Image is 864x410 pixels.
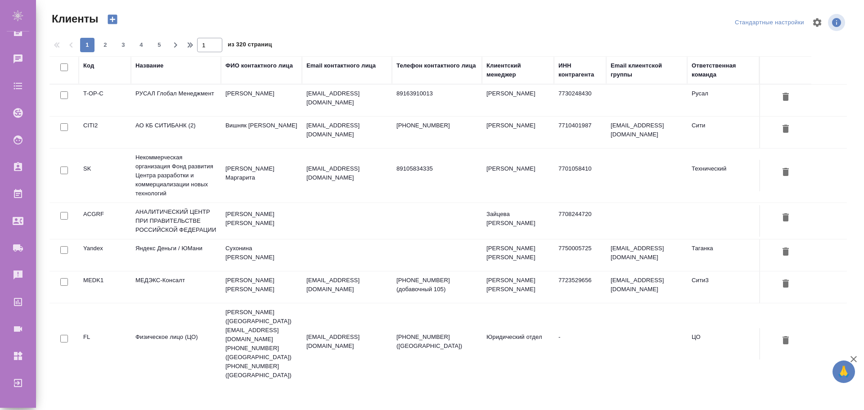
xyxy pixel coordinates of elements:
[806,12,828,33] span: Настроить таблицу
[778,210,793,226] button: Удалить
[396,164,477,173] p: 89105834335
[778,276,793,293] button: Удалить
[116,41,130,50] span: 3
[221,239,302,271] td: Сухонина [PERSON_NAME]
[306,276,387,294] p: [EMAIL_ADDRESS][DOMAIN_NAME]
[692,61,755,79] div: Ответственная команда
[828,14,847,31] span: Посмотреть информацию
[79,239,131,271] td: Yandex
[79,117,131,148] td: CITI2
[221,160,302,191] td: [PERSON_NAME] Маргарита
[221,271,302,303] td: [PERSON_NAME] [PERSON_NAME]
[102,12,123,27] button: Создать
[836,362,851,381] span: 🙏
[79,85,131,116] td: T-OP-C
[83,61,94,70] div: Код
[396,89,477,98] p: 89163910013
[554,239,606,271] td: 7750005725
[152,38,166,52] button: 5
[482,239,554,271] td: [PERSON_NAME] [PERSON_NAME]
[482,117,554,148] td: [PERSON_NAME]
[131,149,221,203] td: Некоммерческая организация Фонд развития Центра разработки и коммерциализации новых технологий
[135,61,163,70] div: Название
[778,244,793,261] button: Удалить
[482,85,554,116] td: [PERSON_NAME]
[396,333,477,351] p: [PHONE_NUMBER] ([GEOGRAPHIC_DATA])
[687,160,759,191] td: Технический
[482,160,554,191] td: [PERSON_NAME]
[221,303,302,384] td: [PERSON_NAME] ([GEOGRAPHIC_DATA]) [EMAIL_ADDRESS][DOMAIN_NAME] [PHONE_NUMBER] ([GEOGRAPHIC_DATA])...
[306,121,387,139] p: [EMAIL_ADDRESS][DOMAIN_NAME]
[131,328,221,360] td: Физическое лицо (ЦО)
[221,117,302,148] td: Вишняк [PERSON_NAME]
[221,85,302,116] td: [PERSON_NAME]
[225,61,293,70] div: ФИО контактного лица
[554,271,606,303] td: 7723529656
[131,239,221,271] td: Яндекс Деньги / ЮМани
[687,328,759,360] td: ЦО
[396,121,477,130] p: [PHONE_NUMBER]
[554,117,606,148] td: 7710401987
[306,333,387,351] p: [EMAIL_ADDRESS][DOMAIN_NAME]
[687,117,759,148] td: Сити
[486,61,549,79] div: Клиентский менеджер
[152,41,166,50] span: 5
[134,38,148,52] button: 4
[396,276,477,294] p: [PHONE_NUMBER] (добавочный 105)
[778,121,793,138] button: Удалить
[778,89,793,106] button: Удалить
[306,164,387,182] p: [EMAIL_ADDRESS][DOMAIN_NAME]
[306,89,387,107] p: [EMAIL_ADDRESS][DOMAIN_NAME]
[778,164,793,181] button: Удалить
[606,271,687,303] td: [EMAIL_ADDRESS][DOMAIN_NAME]
[306,61,376,70] div: Email контактного лица
[131,85,221,116] td: РУСАЛ Глобал Менеджмент
[687,271,759,303] td: Сити3
[606,239,687,271] td: [EMAIL_ADDRESS][DOMAIN_NAME]
[482,205,554,237] td: Зайцева [PERSON_NAME]
[687,239,759,271] td: Таганка
[49,12,98,26] span: Клиенты
[228,39,272,52] span: из 320 страниц
[79,160,131,191] td: SK
[558,61,602,79] div: ИНН контрагента
[606,117,687,148] td: [EMAIL_ADDRESS][DOMAIN_NAME]
[131,117,221,148] td: АО КБ СИТИБАНК (2)
[396,61,476,70] div: Телефон контактного лица
[116,38,130,52] button: 3
[79,328,131,360] td: FL
[482,271,554,303] td: [PERSON_NAME] [PERSON_NAME]
[687,85,759,116] td: Русал
[832,360,855,383] button: 🙏
[554,85,606,116] td: 7730248430
[778,333,793,349] button: Удалить
[134,41,148,50] span: 4
[554,205,606,237] td: 7708244720
[79,205,131,237] td: ACGRF
[221,205,302,237] td: [PERSON_NAME] [PERSON_NAME]
[79,271,131,303] td: MEDK1
[131,203,221,239] td: АНАЛИТИЧЕСКИЙ ЦЕНТР ПРИ ПРАВИТЕЛЬСТВЕ РОССИЙСКОЙ ФЕДЕРАЦИИ
[98,38,112,52] button: 2
[98,41,112,50] span: 2
[482,328,554,360] td: Юридический отдел
[554,160,606,191] td: 7701058410
[554,328,606,360] td: -
[733,16,806,30] div: split button
[611,61,683,79] div: Email клиентской группы
[131,271,221,303] td: МЕДЭКС-Консалт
